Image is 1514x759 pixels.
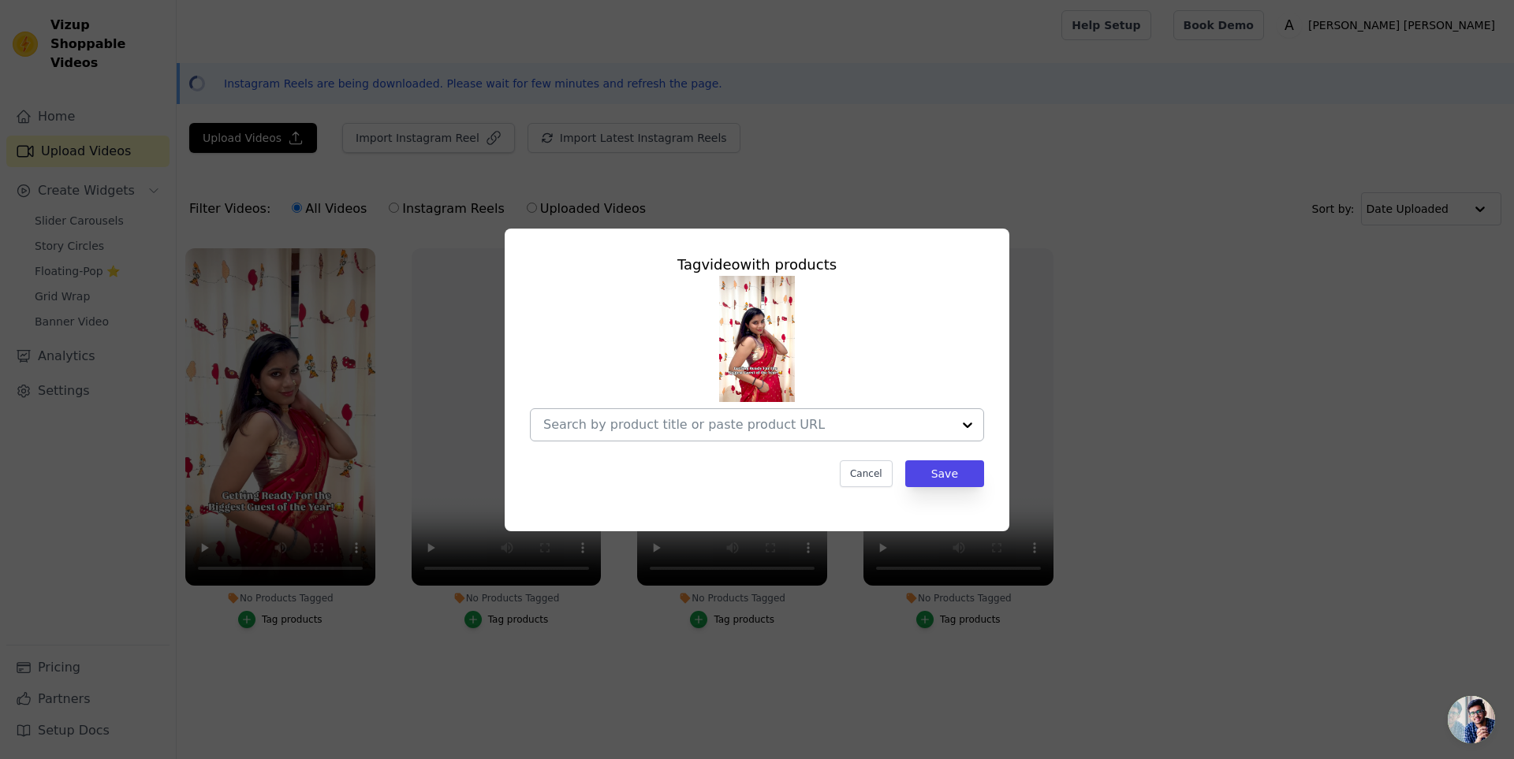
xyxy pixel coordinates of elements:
button: Cancel [840,460,893,487]
button: Save [905,460,984,487]
input: Search by product title or paste product URL [543,417,952,432]
a: Open chat [1448,696,1495,743]
div: Tag video with products [530,254,984,276]
img: reel-preview-aseem-shakti.myshopify.com-3708207498346241392_6819490781.jpeg [719,276,795,402]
